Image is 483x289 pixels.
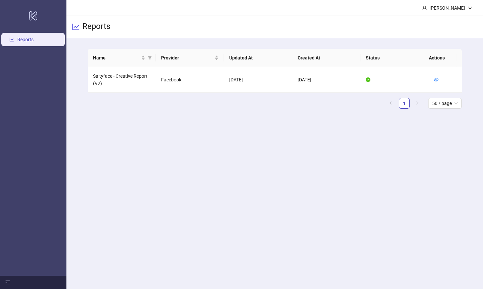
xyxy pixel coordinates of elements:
[434,77,438,82] a: eye
[146,53,153,63] span: filter
[468,6,472,10] span: down
[399,98,409,108] a: 1
[360,49,429,67] th: Status
[416,101,420,105] span: right
[386,98,396,109] li: Previous Page
[412,98,423,109] li: Next Page
[148,56,152,60] span: filter
[161,54,213,61] span: Provider
[432,98,458,108] span: 50 / page
[224,67,292,93] td: [DATE]
[88,49,156,67] th: Name
[82,21,110,33] h3: Reports
[72,23,80,31] span: line-chart
[386,98,396,109] button: left
[292,49,360,67] th: Created At
[17,37,34,42] a: Reports
[366,77,370,82] span: check-circle
[224,49,292,67] th: Updated At
[428,98,462,109] div: Page Size
[156,67,224,93] td: Facebook
[424,49,457,67] th: Actions
[156,49,224,67] th: Provider
[422,6,427,10] span: user
[412,98,423,109] button: right
[5,280,10,285] span: menu-fold
[427,4,468,12] div: [PERSON_NAME]
[292,67,360,93] td: [DATE]
[399,98,410,109] li: 1
[93,54,140,61] span: Name
[389,101,393,105] span: left
[88,67,156,93] td: Saltyface - Creative Report (V2)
